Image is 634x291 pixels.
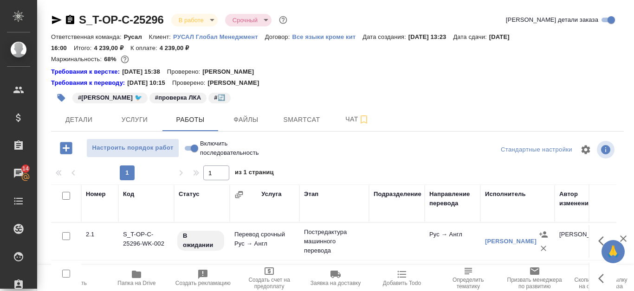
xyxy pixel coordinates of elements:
button: Здесь прячутся важные кнопки [593,230,615,252]
div: Нажми, чтобы открыть папку с инструкцией [51,78,127,88]
button: Добавить работу [53,139,79,158]
span: Определить тематику [440,277,496,290]
p: Проверено: [172,78,208,88]
a: 14 [2,162,35,185]
div: Этап [304,190,318,199]
p: #🔄️ [214,93,225,102]
span: Добавить Todo [383,280,421,286]
div: 2.1 [86,230,114,239]
button: Назначить [537,228,550,241]
a: Требования к переводу: [51,78,127,88]
span: Папка на Drive [117,280,155,286]
div: Исполнитель назначен, приступать к работе пока рано [176,230,225,252]
button: Скопировать ссылку на оценку заказа [568,265,634,291]
span: Призвать менеджера по развитию [507,277,562,290]
div: В работе [225,14,272,26]
span: Создать рекламацию [175,280,231,286]
button: Сгруппировать [234,190,244,199]
span: Чат [335,114,380,125]
p: #[PERSON_NAME] 🐦 [78,93,142,102]
span: Посмотреть информацию [597,141,616,158]
button: Добавить тэг [51,88,71,108]
td: [PERSON_NAME] [555,225,610,258]
td: Перевод срочный Рус → Англ [230,225,299,258]
button: Пересчитать [37,265,104,291]
svg: Подписаться [358,114,369,125]
button: Заявка на доставку [303,265,369,291]
a: РУСАЛ Глобал Менеджмент [173,32,265,40]
span: Файлы [224,114,268,126]
span: Скопировать ссылку на оценку заказа [573,277,628,290]
p: [PERSON_NAME] [202,67,261,76]
button: Скопировать ссылку [65,14,76,25]
p: Дата сдачи: [453,33,489,40]
p: В ожидании [183,231,219,250]
span: Крицкая Кристина 🐦 [71,93,149,101]
p: [DATE] 15:38 [122,67,167,76]
span: Настроить таблицу [575,139,597,161]
div: Подразделение [374,190,421,199]
div: Автор изменения [559,190,606,208]
a: Все языки кроме кит [292,32,362,40]
a: [PERSON_NAME] [485,238,537,245]
button: Срочный [230,16,260,24]
div: split button [498,143,575,157]
p: Русал [124,33,149,40]
span: Заявка на доставку [311,280,361,286]
span: проверка ЛКА [149,93,207,101]
p: [DATE] 10:15 [127,78,172,88]
p: РУСАЛ Глобал Менеджмент [173,33,265,40]
button: Создать счет на предоплату [236,265,303,291]
a: Требования к верстке: [51,67,122,76]
span: 🙏 [605,242,621,261]
div: Статус [179,190,200,199]
button: Скопировать ссылку для ЯМессенджера [51,14,62,25]
span: Детали [57,114,101,126]
td: S_T-OP-C-25296-WK-002 [118,225,174,258]
p: Маржинальность: [51,56,104,63]
p: 4 239,00 ₽ [160,44,196,51]
p: #проверка ЛКА [155,93,201,102]
div: Услуга [261,190,281,199]
button: Папка на Drive [104,265,170,291]
div: Номер [86,190,106,199]
button: Настроить порядок работ [86,139,179,158]
p: [DATE] 13:23 [408,33,453,40]
span: Включить последовательность [200,139,259,158]
p: К оплате: [130,44,160,51]
span: из 1 страниц [235,167,274,180]
p: Проверено: [167,67,203,76]
span: Настроить порядок работ [91,143,174,153]
button: Создать рекламацию [170,265,236,291]
button: Доп статусы указывают на важность/срочность заказа [277,14,289,26]
button: В работе [176,16,207,24]
p: [PERSON_NAME] [207,78,266,88]
span: Smartcat [279,114,324,126]
span: 14 [17,164,34,173]
button: 1128.00 RUB; [119,53,131,65]
p: Договор: [265,33,292,40]
td: Рус → Англ [425,225,480,258]
button: Определить тематику [435,265,501,291]
div: В работе [171,14,218,26]
p: Ответственная команда: [51,33,124,40]
button: Здесь прячутся важные кнопки [593,267,615,290]
div: Код [123,190,134,199]
span: Создать счет на предоплату [242,277,297,290]
p: Дата создания: [362,33,408,40]
div: Направление перевода [429,190,476,208]
p: Постредактура машинного перевода [304,228,364,255]
div: Нажми, чтобы открыть папку с инструкцией [51,67,122,76]
p: 4 239,00 ₽ [94,44,130,51]
p: 68% [104,56,118,63]
span: [PERSON_NAME] детали заказа [506,15,598,25]
button: Добавить Todo [369,265,435,291]
div: Исполнитель [485,190,526,199]
p: Итого: [74,44,94,51]
a: S_T-OP-C-25296 [79,13,164,26]
p: Все языки кроме кит [292,33,362,40]
p: Клиент: [149,33,173,40]
button: Призвать менеджера по развитию [501,265,568,291]
span: Работы [168,114,213,126]
button: Удалить [537,241,550,255]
